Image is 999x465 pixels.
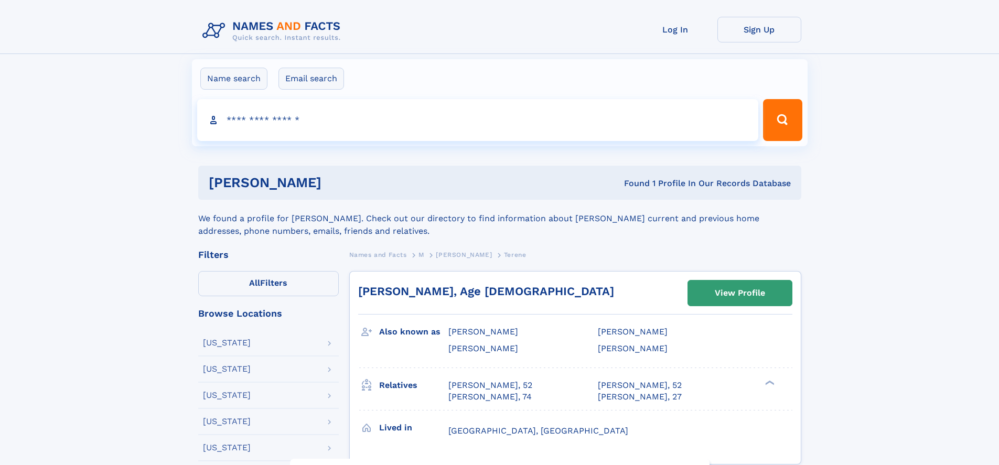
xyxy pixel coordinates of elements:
[198,309,339,318] div: Browse Locations
[448,391,532,403] a: [PERSON_NAME], 74
[598,343,668,353] span: [PERSON_NAME]
[358,285,614,298] a: [PERSON_NAME], Age [DEMOGRAPHIC_DATA]
[763,99,802,141] button: Search Button
[379,376,448,394] h3: Relatives
[472,178,791,189] div: Found 1 Profile In Our Records Database
[379,419,448,437] h3: Lived in
[688,280,792,306] a: View Profile
[598,391,682,403] a: [PERSON_NAME], 27
[198,200,801,237] div: We found a profile for [PERSON_NAME]. Check out our directory to find information about [PERSON_N...
[203,339,251,347] div: [US_STATE]
[448,327,518,337] span: [PERSON_NAME]
[203,444,251,452] div: [US_STATE]
[203,365,251,373] div: [US_STATE]
[198,271,339,296] label: Filters
[200,68,267,90] label: Name search
[762,379,775,386] div: ❯
[448,343,518,353] span: [PERSON_NAME]
[598,327,668,337] span: [PERSON_NAME]
[633,17,717,42] a: Log In
[349,248,407,261] a: Names and Facts
[209,176,473,189] h1: [PERSON_NAME]
[418,251,424,258] span: M
[203,391,251,399] div: [US_STATE]
[436,251,492,258] span: [PERSON_NAME]
[379,323,448,341] h3: Also known as
[198,17,349,45] img: Logo Names and Facts
[448,380,532,391] a: [PERSON_NAME], 52
[436,248,492,261] a: [PERSON_NAME]
[717,17,801,42] a: Sign Up
[448,426,628,436] span: [GEOGRAPHIC_DATA], [GEOGRAPHIC_DATA]
[249,278,260,288] span: All
[278,68,344,90] label: Email search
[198,250,339,259] div: Filters
[203,417,251,426] div: [US_STATE]
[418,248,424,261] a: M
[197,99,759,141] input: search input
[598,380,682,391] a: [PERSON_NAME], 52
[504,251,527,258] span: Terene
[715,281,765,305] div: View Profile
